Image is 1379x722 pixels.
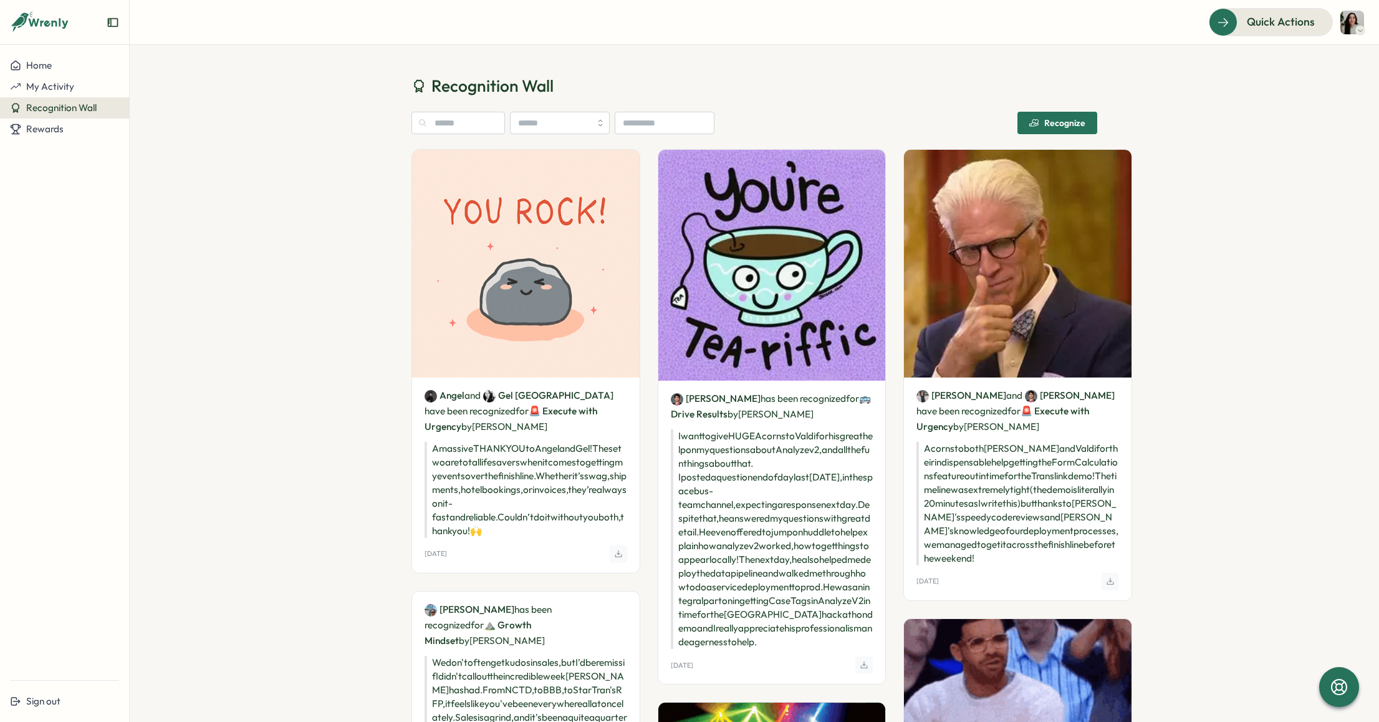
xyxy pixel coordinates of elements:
span: Quick Actions [1247,14,1315,30]
span: and [464,389,481,402]
img: Recognition Image [658,150,886,381]
p: [DATE] [671,661,693,670]
span: My Activity [26,80,74,92]
span: and [1006,389,1022,402]
p: Acorns to both [PERSON_NAME] and Valdi for their indispensable help getting the Form Calculations... [916,442,1119,565]
a: Ryan Powell[PERSON_NAME] [425,603,514,617]
img: Michelle Wan [916,390,929,402]
span: for [1007,405,1021,417]
span: for [516,405,529,417]
img: Ryan Powell [425,604,437,617]
span: 🚌 Drive Results [671,393,871,420]
span: 🚨 Execute with Urgency [425,405,597,432]
p: have been recognized by [PERSON_NAME] [425,388,627,434]
span: Home [26,59,52,71]
p: [DATE] [425,550,447,558]
span: 🚨 Execute with Urgency [916,405,1089,432]
p: I want to give HUGE Acorns to Valdi for his great help on my questions about Analyze v2, and all ... [671,429,873,649]
img: Olivia Gauthier [1340,11,1364,34]
a: Valdi Ratu[PERSON_NAME] [1025,389,1115,402]
button: Expand sidebar [107,16,119,29]
span: Rewards [26,123,64,135]
img: Valdi Ratu [1025,390,1037,402]
p: have been recognized by [PERSON_NAME] [916,388,1119,434]
span: Sign out [26,695,60,707]
span: for [846,393,859,404]
button: Quick Actions [1209,8,1333,36]
img: Angel [425,390,437,402]
div: Recognize [1029,118,1085,128]
span: Recognition Wall [26,102,97,114]
button: Recognize [1017,112,1097,134]
a: Valdi Ratu[PERSON_NAME] [671,392,761,406]
p: has been recognized by [PERSON_NAME] [671,391,873,422]
a: AngelAngel [425,389,464,402]
img: Gel San Diego [483,390,496,402]
p: [DATE] [916,577,939,585]
span: for [471,619,484,631]
img: Recognition Image [412,150,640,378]
p: has been recognized by [PERSON_NAME] [425,602,627,648]
img: Recognition Image [904,150,1132,378]
span: Recognition Wall [431,75,554,97]
a: Michelle Wan[PERSON_NAME] [916,389,1006,402]
p: A massive THANK YOU to Angel and Gel! These two are total lifesavers when it comes to getting my ... [425,442,627,538]
img: Valdi Ratu [671,393,683,406]
a: Gel San DiegoGel [GEOGRAPHIC_DATA] [483,389,613,402]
